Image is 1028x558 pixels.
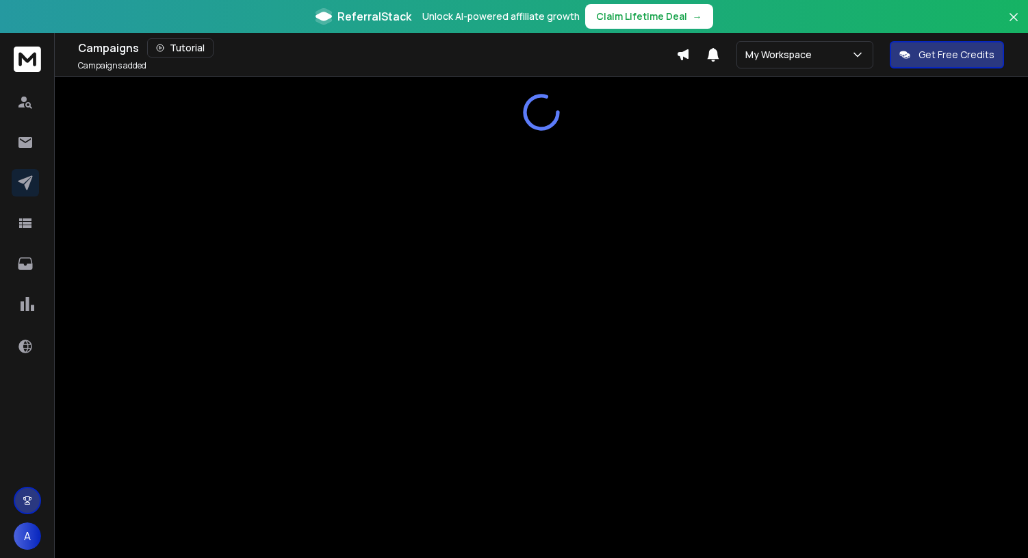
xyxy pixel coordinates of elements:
button: Claim Lifetime Deal→ [585,4,713,29]
p: Get Free Credits [918,48,994,62]
button: A [14,522,41,550]
p: Campaigns added [78,60,146,71]
p: My Workspace [745,48,817,62]
button: Tutorial [147,38,214,58]
button: Get Free Credits [890,41,1004,68]
span: → [693,10,702,23]
button: Close banner [1005,8,1023,41]
p: Unlock AI-powered affiliate growth [422,10,580,23]
div: Campaigns [78,38,676,58]
span: ReferralStack [337,8,411,25]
